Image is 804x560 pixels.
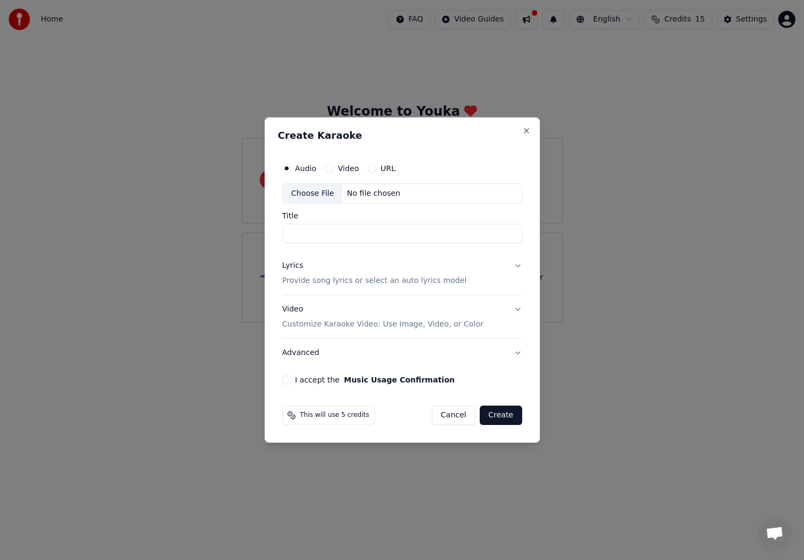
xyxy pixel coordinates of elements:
[278,131,526,140] h2: Create Karaoke
[295,165,317,172] label: Audio
[338,165,359,172] label: Video
[282,212,522,220] label: Title
[480,406,522,425] button: Create
[344,376,454,384] button: I accept the
[282,261,303,272] div: Lyrics
[343,188,404,199] div: No file chosen
[300,411,369,420] span: This will use 5 credits
[282,252,522,295] button: LyricsProvide song lyrics or select an auto lyrics model
[381,165,396,172] label: URL
[282,339,522,367] button: Advanced
[295,376,455,384] label: I accept the
[282,296,522,339] button: VideoCustomize Karaoke Video: Use Image, Video, or Color
[282,319,483,330] p: Customize Karaoke Video: Use Image, Video, or Color
[282,276,467,287] p: Provide song lyrics or select an auto lyrics model
[282,304,483,330] div: Video
[432,406,475,425] button: Cancel
[283,184,343,203] div: Choose File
